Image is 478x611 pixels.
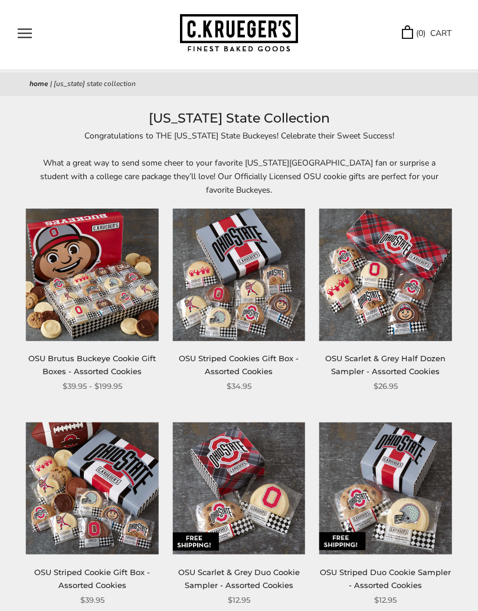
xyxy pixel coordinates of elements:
span: $12.95 [228,595,250,607]
span: $34.95 [227,381,251,393]
span: $26.95 [374,381,398,393]
img: OSU Scarlet & Grey Half Dozen Sampler - Assorted Cookies [319,209,451,341]
a: OSU Striped Cookie Gift Box - Assorted Cookies [34,568,150,590]
a: Home [30,80,48,89]
span: | [50,80,52,89]
p: What a great way to send some cheer to your favorite [US_STATE][GEOGRAPHIC_DATA] fan or surprise ... [30,157,448,197]
a: OSU Scarlet & Grey Duo Cookie Sampler - Assorted Cookies [178,568,300,590]
img: OSU Striped Cookies Gift Box - Assorted Cookies [173,209,305,341]
h1: [US_STATE] State Collection [30,108,448,130]
img: OSU Scarlet & Grey Duo Cookie Sampler - Assorted Cookies [173,423,305,555]
img: OSU Striped Duo Cookie Sampler - Assorted Cookies [319,423,451,555]
img: OSU Striped Cookie Gift Box - Assorted Cookies [26,423,158,555]
img: OSU Brutus Buckeye Cookie Gift Boxes - Assorted Cookies [26,209,158,341]
a: OSU Striped Cookies Gift Box - Assorted Cookies [179,354,299,376]
a: OSU Scarlet & Grey Half Dozen Sampler - Assorted Cookies [325,354,446,376]
p: Congratulations to THE [US_STATE] State Buckeyes! Celebrate their Sweet Success! [30,130,448,143]
img: C.KRUEGER'S [180,15,298,53]
span: $12.95 [374,595,397,607]
span: $39.95 [80,595,104,607]
button: Open navigation [18,29,32,39]
span: $39.95 - $199.95 [63,381,122,393]
a: OSU Striped Duo Cookie Sampler - Assorted Cookies [320,568,451,590]
a: (0) CART [402,27,451,41]
span: [US_STATE] State Collection [54,80,136,89]
nav: breadcrumbs [30,79,448,91]
a: OSU Brutus Buckeye Cookie Gift Boxes - Assorted Cookies [28,354,156,376]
